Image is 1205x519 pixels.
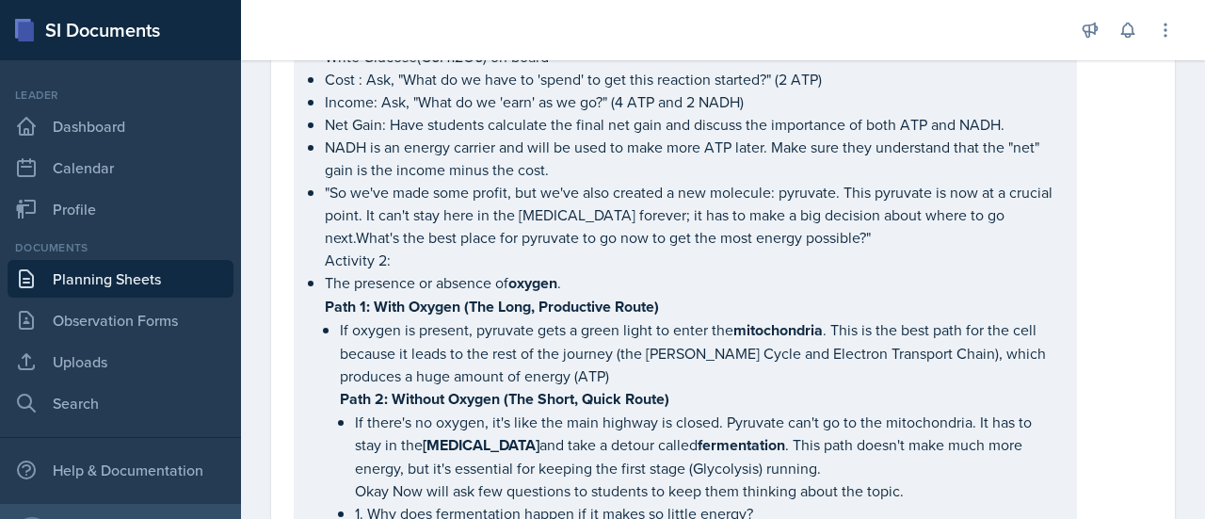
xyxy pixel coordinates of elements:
[325,90,1061,113] p: Income: Ask, "What do we 'earn' as we go?" (4 ATP and 2 NADH)
[8,87,233,104] div: Leader
[8,384,233,422] a: Search
[325,181,1061,249] p: "So we've made some profit, but we've also created a new molecule: pyruvate. This pyruvate is now...
[698,434,785,456] strong: fermentation
[325,296,659,317] strong: Path 1: With Oxygen (The Long, Productive Route)
[8,451,233,489] div: Help & Documentation
[8,239,233,256] div: Documents
[355,479,1061,502] p: Okay Now will ask few questions to students to keep them thinking about the topic.
[340,318,1061,387] p: If oxygen is present, pyruvate gets a green light to enter the . This is the best path for the ce...
[8,190,233,228] a: Profile
[8,149,233,187] a: Calendar
[733,319,823,341] strong: mitochondria
[8,107,233,145] a: Dashboard
[8,260,233,298] a: Planning Sheets
[8,301,233,339] a: Observation Forms
[340,388,669,410] strong: Path 2: Without Oxygen (The Short, Quick Route)
[508,272,557,294] strong: oxygen
[325,249,1061,271] p: Activity 2:
[355,411,1061,479] p: If there's no oxygen, it's like the main highway is closed. Pyruvate can't go to the mitochondria...
[325,68,1061,90] p: Cost : Ask, "What do we have to 'spend' to get this reaction started?" (2 ATP)
[325,113,1061,136] p: Net Gain: Have students calculate the final net gain and discuss the importance of both ATP and N...
[423,434,539,456] strong: [MEDICAL_DATA]
[325,136,1061,181] p: NADH is an energy carrier and will be used to make more ATP later. Make sure they understand that...
[8,343,233,381] a: Uploads
[325,271,1061,295] p: The presence or absence of .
